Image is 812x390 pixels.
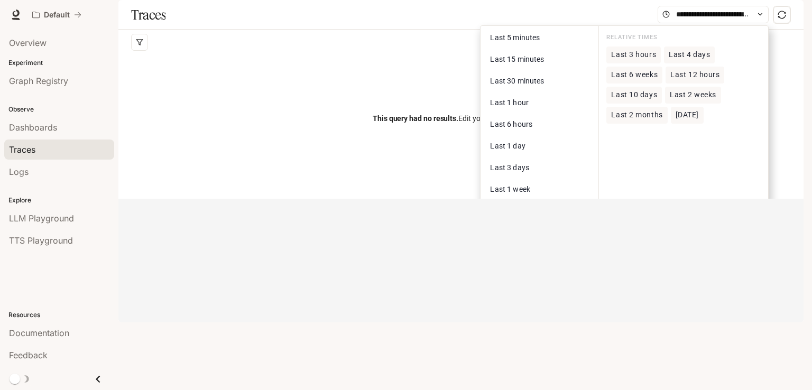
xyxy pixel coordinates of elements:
[676,110,699,119] span: [DATE]
[27,4,86,25] button: All workspaces
[606,87,662,104] button: Last 10 days
[490,185,530,193] span: Last 1 week
[670,70,719,79] span: Last 12 hours
[373,114,458,123] span: This query had no results.
[606,33,761,47] div: RELATIVE TIMES
[490,77,544,85] span: Last 30 minutes
[671,107,704,124] button: [DATE]
[483,28,596,48] button: Last 5 minutes
[483,71,596,91] button: Last 30 minutes
[606,67,662,83] button: Last 6 weeks
[483,115,596,134] button: Last 6 hours
[490,120,532,128] span: Last 6 hours
[490,55,544,63] span: Last 15 minutes
[483,93,596,113] button: Last 1 hour
[665,87,721,104] button: Last 2 weeks
[490,98,529,107] span: Last 1 hour
[611,50,656,59] span: Last 3 hours
[483,180,596,199] button: Last 1 week
[483,136,596,156] button: Last 1 day
[490,33,540,42] span: Last 5 minutes
[490,163,529,172] span: Last 3 days
[611,70,658,79] span: Last 6 weeks
[670,90,716,99] span: Last 2 weeks
[131,4,165,25] h1: Traces
[778,11,786,19] span: sync
[666,67,724,83] button: Last 12 hours
[483,50,596,69] button: Last 15 minutes
[606,47,661,63] button: Last 3 hours
[611,110,662,119] span: Last 2 months
[611,90,657,99] span: Last 10 days
[669,50,710,59] span: Last 4 days
[373,113,553,124] span: Edit your query and try again!
[490,142,525,150] span: Last 1 day
[44,11,70,20] p: Default
[606,107,667,124] button: Last 2 months
[483,158,596,178] button: Last 3 days
[664,47,715,63] button: Last 4 days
